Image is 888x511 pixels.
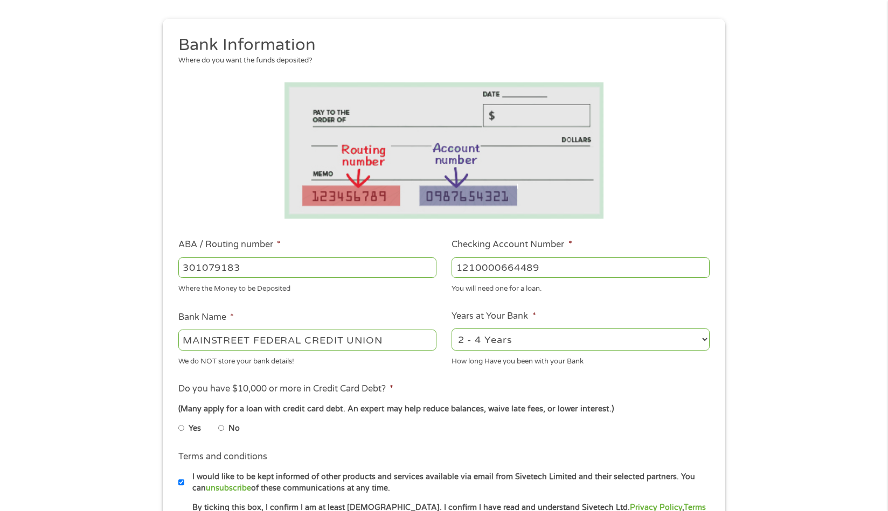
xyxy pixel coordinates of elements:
[178,55,702,66] div: Where do you want the funds deposited?
[452,280,710,295] div: You will need one for a loan.
[178,257,436,278] input: 263177916
[178,312,234,323] label: Bank Name
[452,257,710,278] input: 345634636
[189,423,201,435] label: Yes
[178,239,281,250] label: ABA / Routing number
[452,239,572,250] label: Checking Account Number
[206,484,251,493] a: unsubscribe
[178,451,267,463] label: Terms and conditions
[228,423,240,435] label: No
[178,352,436,367] div: We do NOT store your bank details!
[178,403,710,415] div: (Many apply for a loan with credit card debt. An expert may help reduce balances, waive late fees...
[184,471,713,494] label: I would like to be kept informed of other products and services available via email from Sivetech...
[178,280,436,295] div: Where the Money to be Deposited
[452,311,536,322] label: Years at Your Bank
[285,82,603,219] img: Routing number location
[178,34,702,56] h2: Bank Information
[452,352,710,367] div: How long Have you been with your Bank
[178,383,393,395] label: Do you have $10,000 or more in Credit Card Debt?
